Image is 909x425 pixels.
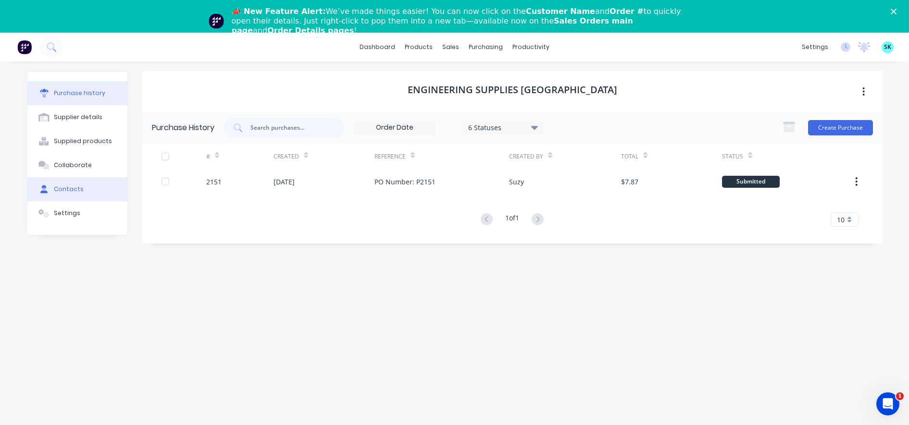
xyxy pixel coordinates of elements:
[505,213,519,227] div: 1 of 1
[610,7,644,16] b: Order #
[27,129,127,153] button: Supplied products
[267,26,354,35] b: Order Details pages
[152,122,214,134] div: Purchase History
[274,177,295,187] div: [DATE]
[54,89,105,97] div: Purchase history
[355,40,400,54] a: dashboard
[54,113,102,121] div: Supplier details
[249,123,329,133] input: Search purchases...
[232,7,326,16] b: 📣 New Feature Alert:
[722,152,743,161] div: Status
[808,120,873,135] button: Create Purchase
[274,152,299,161] div: Created
[209,13,224,29] img: Profile image for Team
[206,152,210,161] div: #
[837,215,845,225] span: 10
[206,177,222,187] div: 2151
[468,122,537,132] div: 6 Statuses
[509,152,543,161] div: Created By
[54,161,92,170] div: Collaborate
[437,40,464,54] div: sales
[27,153,127,177] button: Collaborate
[27,177,127,201] button: Contacts
[17,40,32,54] img: Factory
[27,201,127,225] button: Settings
[884,43,891,51] span: SK
[354,121,435,135] input: Order Date
[400,40,437,54] div: products
[27,81,127,105] button: Purchase history
[232,16,633,35] b: Sales Orders main page
[621,177,638,187] div: $7.87
[509,177,524,187] div: Suzy
[508,40,554,54] div: productivity
[54,185,84,194] div: Contacts
[797,40,833,54] div: settings
[896,392,904,400] span: 1
[27,105,127,129] button: Supplier details
[464,40,508,54] div: purchasing
[374,177,436,187] div: PO Number: P2151
[374,152,406,161] div: Reference
[876,392,899,415] iframe: Intercom live chat
[722,176,780,188] div: Submitted
[891,9,900,14] div: Close
[232,7,685,36] div: We’ve made things easier! You can now click on the and to quickly open their details. Just right-...
[526,7,595,16] b: Customer Name
[408,84,617,96] h1: Engineering Supplies [GEOGRAPHIC_DATA]
[621,152,638,161] div: Total
[54,137,112,146] div: Supplied products
[54,209,80,218] div: Settings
